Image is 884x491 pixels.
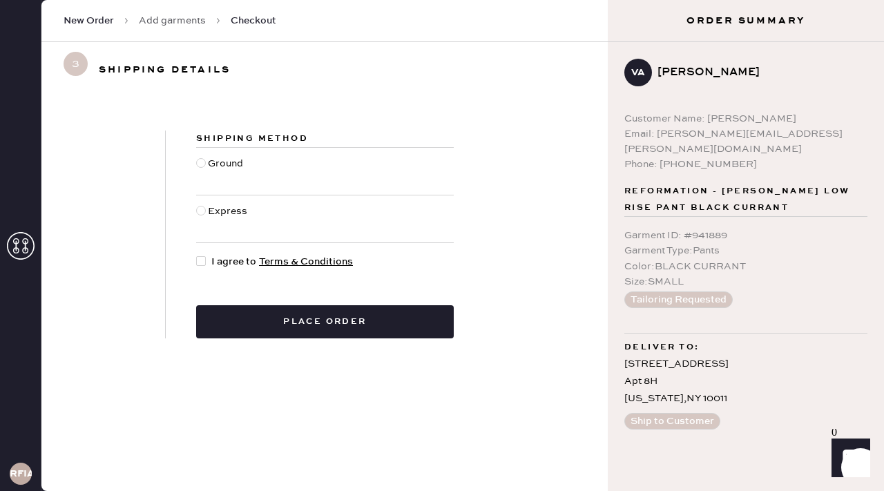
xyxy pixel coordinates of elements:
[624,259,867,274] div: Color : BLACK CURRANT
[196,305,454,338] button: Place order
[624,228,867,243] div: Garment ID : # 941889
[608,14,884,28] h3: Order Summary
[624,413,720,430] button: Ship to Customer
[624,339,699,356] span: Deliver to:
[624,291,733,308] button: Tailoring Requested
[139,14,206,28] a: Add garments
[624,356,867,408] div: [STREET_ADDRESS] Apt 8H [US_STATE] , NY 10011
[10,469,32,479] h3: RFIA
[624,157,867,172] div: Phone: [PHONE_NUMBER]
[64,52,88,76] span: 3
[624,274,867,289] div: Size : SMALL
[64,14,114,28] span: New Order
[208,204,251,234] div: Express
[196,133,308,144] span: Shipping Method
[631,68,645,77] h3: VA
[657,64,856,81] div: [PERSON_NAME]
[624,243,867,258] div: Garment Type : Pants
[259,256,353,268] a: Terms & Conditions
[818,429,878,488] iframe: Front Chat
[624,183,867,216] span: Reformation - [PERSON_NAME] Low Rise Pant BLACK CURRANT
[208,156,247,186] div: Ground
[231,14,276,28] span: Checkout
[624,126,867,157] div: Email: [PERSON_NAME][EMAIL_ADDRESS][PERSON_NAME][DOMAIN_NAME]
[99,59,231,81] h3: Shipping details
[211,254,353,269] span: I agree to
[624,111,867,126] div: Customer Name: [PERSON_NAME]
